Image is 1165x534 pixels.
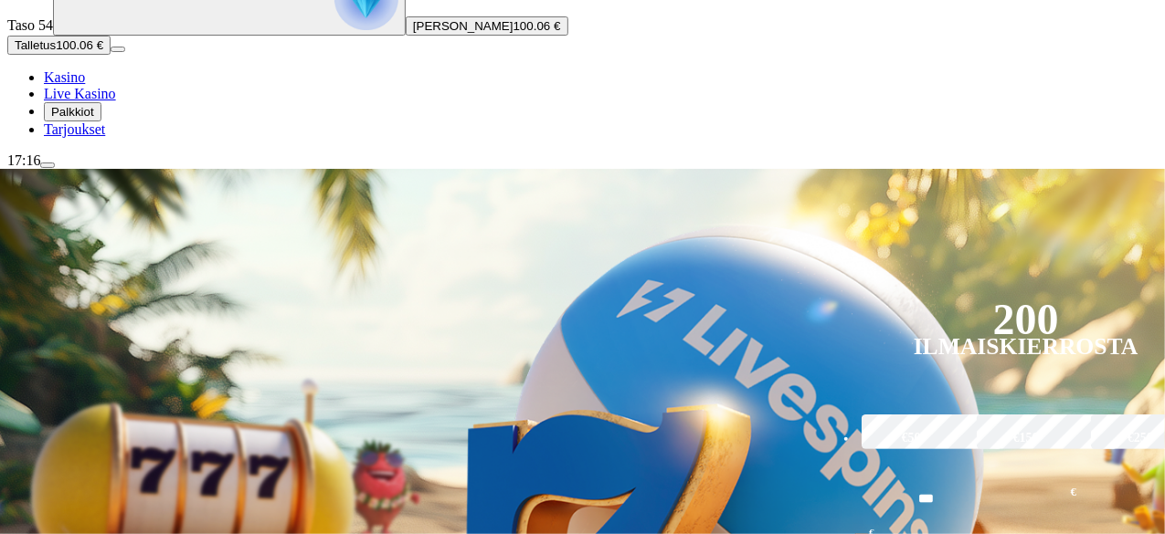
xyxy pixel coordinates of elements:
span: Live Kasino [44,86,116,101]
a: poker-chip iconLive Kasino [44,86,116,101]
label: €50 [857,412,965,465]
button: reward iconPalkkiot [44,102,101,121]
a: diamond iconKasino [44,69,85,85]
span: 100.06 € [514,19,561,33]
span: 100.06 € [56,38,103,52]
div: Ilmaiskierrosta [914,336,1139,358]
span: Talletus [15,38,56,52]
span: 17:16 [7,152,40,168]
button: [PERSON_NAME]100.06 € [406,16,568,36]
span: Kasino [44,69,85,85]
div: 200 [993,309,1059,330]
span: € [1071,484,1076,501]
span: Taso 54 [7,17,53,33]
span: [PERSON_NAME] [413,19,514,33]
span: Palkkiot [51,105,94,119]
button: Talletusplus icon100.06 € [7,36,111,55]
label: €150 [972,412,1080,465]
span: Tarjoukset [44,121,105,137]
a: gift-inverted iconTarjoukset [44,121,105,137]
button: menu [40,162,55,168]
button: menu [111,47,125,52]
